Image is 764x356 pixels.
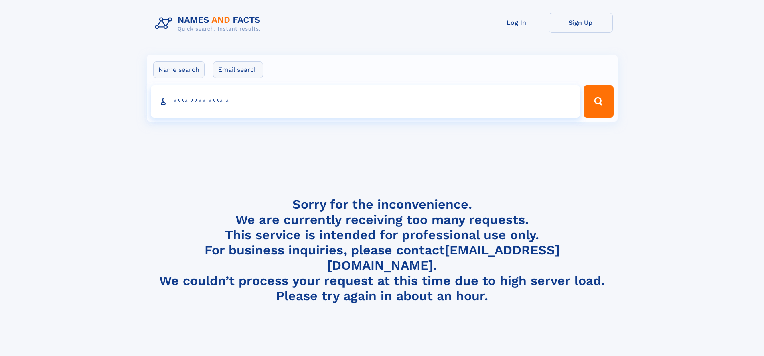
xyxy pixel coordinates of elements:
[213,61,263,78] label: Email search
[151,85,580,118] input: search input
[327,242,560,273] a: [EMAIL_ADDRESS][DOMAIN_NAME]
[584,85,613,118] button: Search Button
[549,13,613,33] a: Sign Up
[153,61,205,78] label: Name search
[152,197,613,304] h4: Sorry for the inconvenience. We are currently receiving too many requests. This service is intend...
[484,13,549,33] a: Log In
[152,13,267,35] img: Logo Names and Facts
